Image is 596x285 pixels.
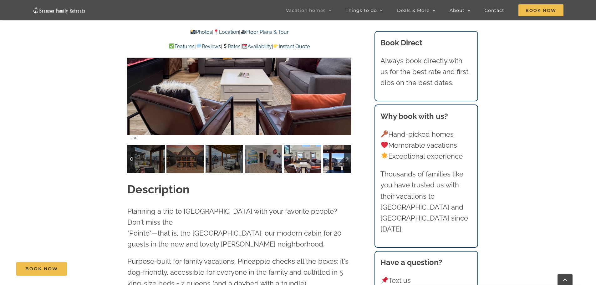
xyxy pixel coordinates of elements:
[381,141,388,148] img: ❤️
[127,28,351,36] p: | |
[169,43,195,49] a: Features
[191,29,196,34] img: 📸
[127,183,190,196] strong: Description
[273,43,278,48] img: 👉
[127,43,351,51] p: | | | |
[166,145,204,173] img: Pineapple-Pointe-Rocky-Shores-summer-2023-1121-Edit-scaled.jpg-nggid042039-ngg0dyn-120x90-00f0w01...
[16,262,67,276] a: Book Now
[206,145,243,173] img: Pineapple-Pointe-Christmas-at-Table-Rock-Lake-Branson-Missouri-1421-scaled.jpg-nggid042055-ngg0dy...
[380,169,472,235] p: Thousands of families like you have trusted us with their vacations to [GEOGRAPHIC_DATA] and [GEO...
[518,4,563,16] span: Book Now
[381,277,388,284] img: 📌
[380,129,472,162] p: Hand-picked homes Memorable vacations Exceptional experience
[381,152,388,159] img: 🌟
[286,8,326,13] span: Vacation homes
[323,145,360,173] img: Pineapple-Pointe-at-Table-Rock-Lake-3024-scaled.jpg-nggid043062-ngg0dyn-120x90-00f0w010c011r110f1...
[25,266,58,272] span: Book Now
[196,43,201,48] img: 💬
[222,43,227,48] img: 💲
[241,29,246,34] img: 🎥
[284,145,321,173] img: Pineapple-Pointe-at-Table-Rock-Lake-3014-scaled.jpg-nggid043053-ngg0dyn-120x90-00f0w010c011r110f1...
[381,130,388,137] img: 🔑
[127,145,165,173] img: Pineapple-Pointe-Christmas-at-Table-Rock-Lake-Branson-Missouri-1416-scaled.jpg-nggid042051-ngg0dy...
[380,111,472,122] h3: Why book with us?
[33,7,86,14] img: Branson Family Retreats Logo
[273,43,310,49] a: Instant Quote
[213,29,239,35] a: Location
[346,8,377,13] span: Things to do
[380,55,472,89] p: Always book directly with us for the best rate and first dibs on the best dates.
[380,258,442,267] strong: Have a question?
[242,43,247,48] img: 📆
[169,43,174,48] img: ✅
[450,8,465,13] span: About
[196,43,221,49] a: Reviews
[485,8,504,13] span: Contact
[242,43,272,49] a: Availability
[240,29,288,35] a: Floor Plans & Tour
[127,229,341,248] span: "Pointe"—that is, the [GEOGRAPHIC_DATA], our modern cabin for 20 guests in the new and lovely [PE...
[214,29,219,34] img: 📍
[245,145,282,173] img: Pineapple-Pointe-at-Table-Rock-Lake-3047-scaled.jpg-nggid043084-ngg0dyn-120x90-00f0w010c011r110f1...
[380,38,422,47] b: Book Direct
[127,207,337,226] span: Planning a trip to [GEOGRAPHIC_DATA] with your favorite people? Don't miss the
[222,43,241,49] a: Rates
[397,8,430,13] span: Deals & More
[190,29,212,35] a: Photos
